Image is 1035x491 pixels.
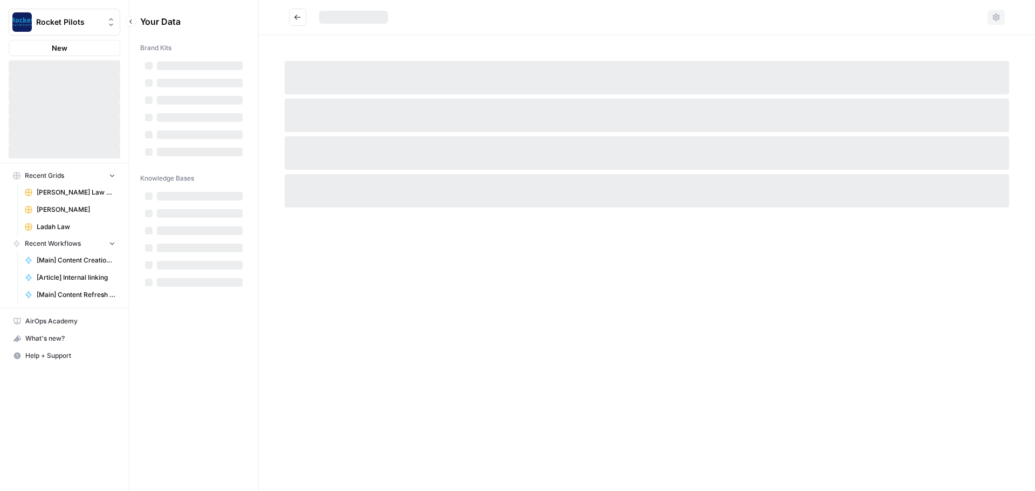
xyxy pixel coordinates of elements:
button: Workspace: Rocket Pilots [9,9,120,36]
span: Recent Grids [25,171,64,181]
span: Recent Workflows [25,239,81,248]
span: Ladah Law [37,222,115,232]
span: AirOps Academy [25,316,115,326]
button: What's new? [9,330,120,347]
button: Go back [289,9,306,26]
button: Help + Support [9,347,120,364]
span: [Main] Content Refresh Article [37,290,115,300]
button: New [9,40,120,56]
button: Recent Workflows [9,236,120,252]
span: Knowledge Bases [140,174,194,183]
button: Recent Grids [9,168,120,184]
span: Rocket Pilots [36,17,101,27]
a: [Main] Content Creation Brief [20,252,120,269]
a: Ladah Law [20,218,120,236]
span: [Article] Internal linking [37,273,115,282]
a: [PERSON_NAME] Law Firm [20,184,120,201]
span: Your Data [140,15,234,28]
a: AirOps Academy [9,313,120,330]
span: New [52,43,67,53]
a: [Article] Internal linking [20,269,120,286]
div: What's new? [9,330,120,347]
img: Rocket Pilots Logo [12,12,32,32]
span: Brand Kits [140,43,171,53]
a: [Main] Content Refresh Article [20,286,120,303]
a: [PERSON_NAME] [20,201,120,218]
span: Help + Support [25,351,115,361]
span: [PERSON_NAME] [37,205,115,215]
span: [Main] Content Creation Brief [37,255,115,265]
span: [PERSON_NAME] Law Firm [37,188,115,197]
